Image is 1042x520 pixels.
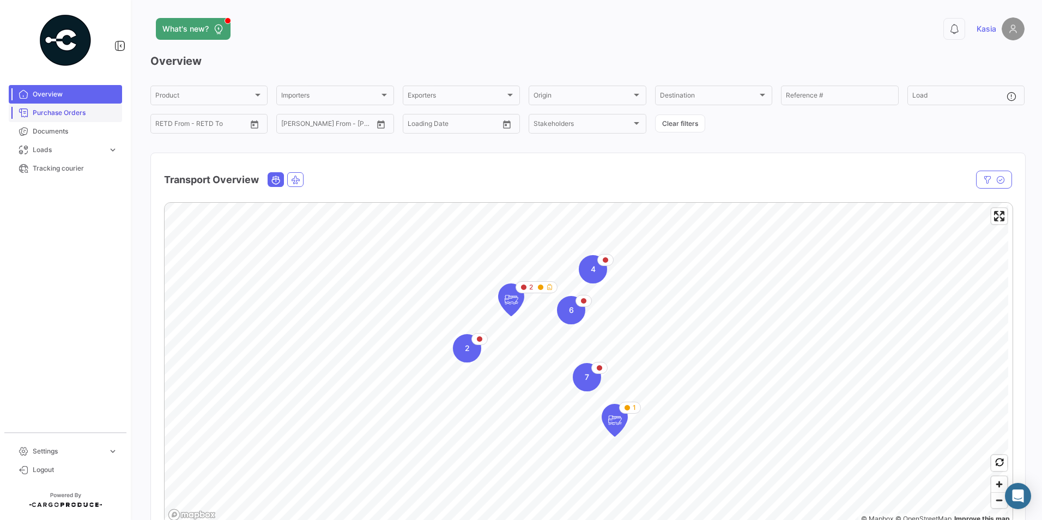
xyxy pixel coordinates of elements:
[155,93,253,101] span: Product
[288,173,303,186] button: Air
[373,116,389,132] button: Open calendar
[1002,17,1025,40] img: placeholder-user.png
[991,476,1007,492] button: Zoom in
[557,296,585,324] div: Map marker
[991,492,1007,508] button: Zoom out
[33,89,118,99] span: Overview
[991,208,1007,224] button: Enter fullscreen
[9,159,122,178] a: Tracking courier
[156,18,231,40] button: What's new?
[660,93,758,101] span: Destination
[408,93,505,101] span: Exporters
[431,122,474,129] input: To
[453,334,481,362] div: Map marker
[499,116,515,132] button: Open calendar
[108,446,118,456] span: expand_more
[246,116,263,132] button: Open calendar
[655,114,705,132] button: Clear filters
[33,446,104,456] span: Settings
[585,372,589,383] span: 7
[38,13,93,68] img: powered-by.png
[164,172,259,188] h4: Transport Overview
[9,122,122,141] a: Documents
[178,122,222,129] input: To
[9,85,122,104] a: Overview
[465,343,470,354] span: 2
[633,403,636,413] span: 1
[304,122,348,129] input: To
[281,122,296,129] input: From
[579,255,607,283] div: Map marker
[281,93,379,101] span: Importers
[573,363,601,391] div: Map marker
[33,164,118,173] span: Tracking courier
[591,264,596,275] span: 4
[9,104,122,122] a: Purchase Orders
[534,122,631,129] span: Stakeholders
[534,93,631,101] span: Origin
[602,404,628,437] div: Map marker
[1005,483,1031,509] div: Abrir Intercom Messenger
[498,283,524,316] div: Map marker
[569,305,574,316] span: 6
[268,173,283,186] button: Ocean
[33,145,104,155] span: Loads
[33,465,118,475] span: Logout
[108,145,118,155] span: expand_more
[162,23,209,34] span: What's new?
[33,126,118,136] span: Documents
[33,108,118,118] span: Purchase Orders
[991,493,1007,508] span: Zoom out
[150,53,1025,69] h3: Overview
[408,122,423,129] input: From
[529,282,533,292] span: 2
[977,23,996,34] span: Kasia
[155,122,171,129] input: From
